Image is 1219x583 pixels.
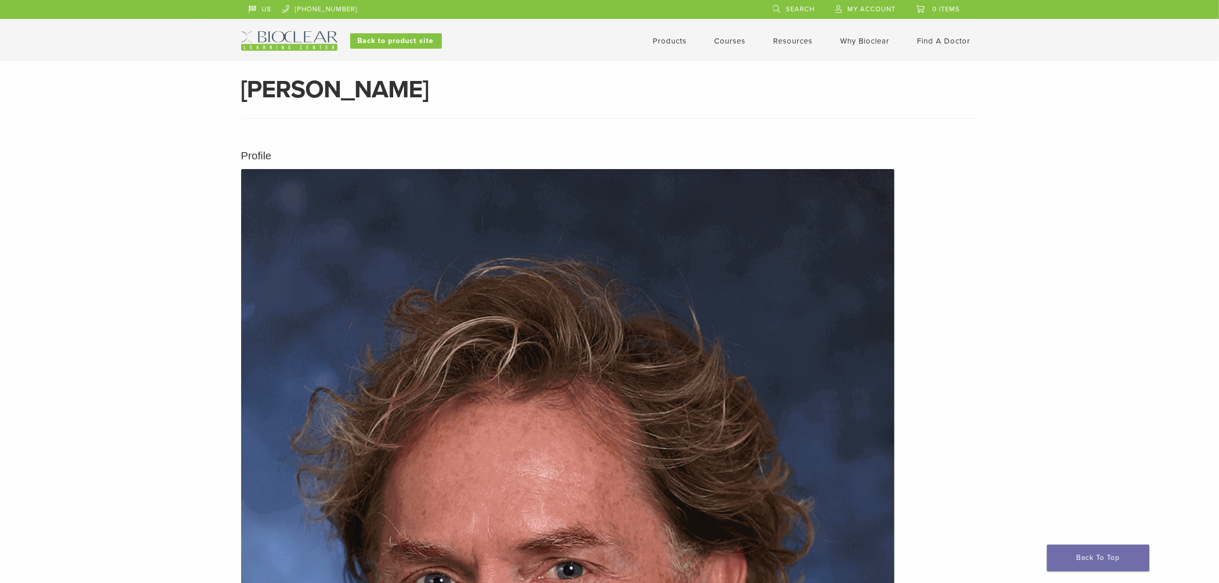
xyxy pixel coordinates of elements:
[241,148,978,164] h5: Profile
[848,5,896,13] span: My Account
[786,5,815,13] span: Search
[241,77,978,102] h1: [PERSON_NAME]
[350,33,442,49] a: Back to product site
[774,36,813,46] a: Resources
[933,5,960,13] span: 0 items
[1047,545,1149,571] a: Back To Top
[715,36,746,46] a: Courses
[841,36,890,46] a: Why Bioclear
[917,36,971,46] a: Find A Doctor
[653,36,687,46] a: Products
[241,31,337,51] img: Bioclear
